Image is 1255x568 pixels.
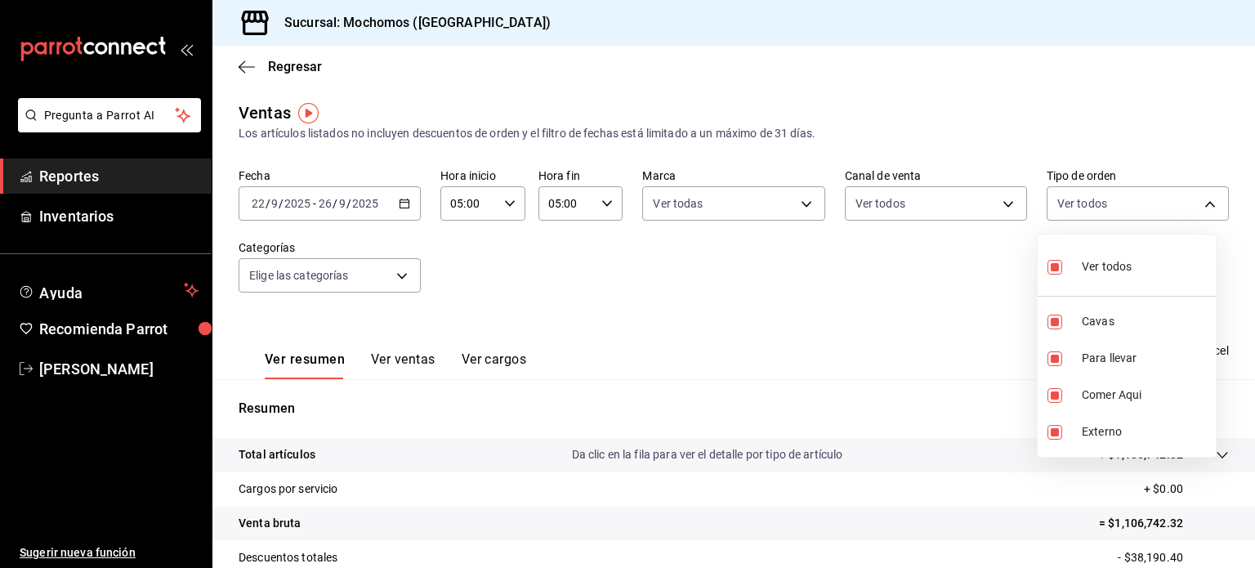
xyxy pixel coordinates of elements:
[1082,350,1209,367] span: Para llevar
[298,103,319,123] img: Tooltip marker
[1082,258,1132,275] span: Ver todos
[1082,387,1209,404] span: Comer Aqui
[1082,423,1209,441] span: Externo
[1082,313,1209,330] span: Cavas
